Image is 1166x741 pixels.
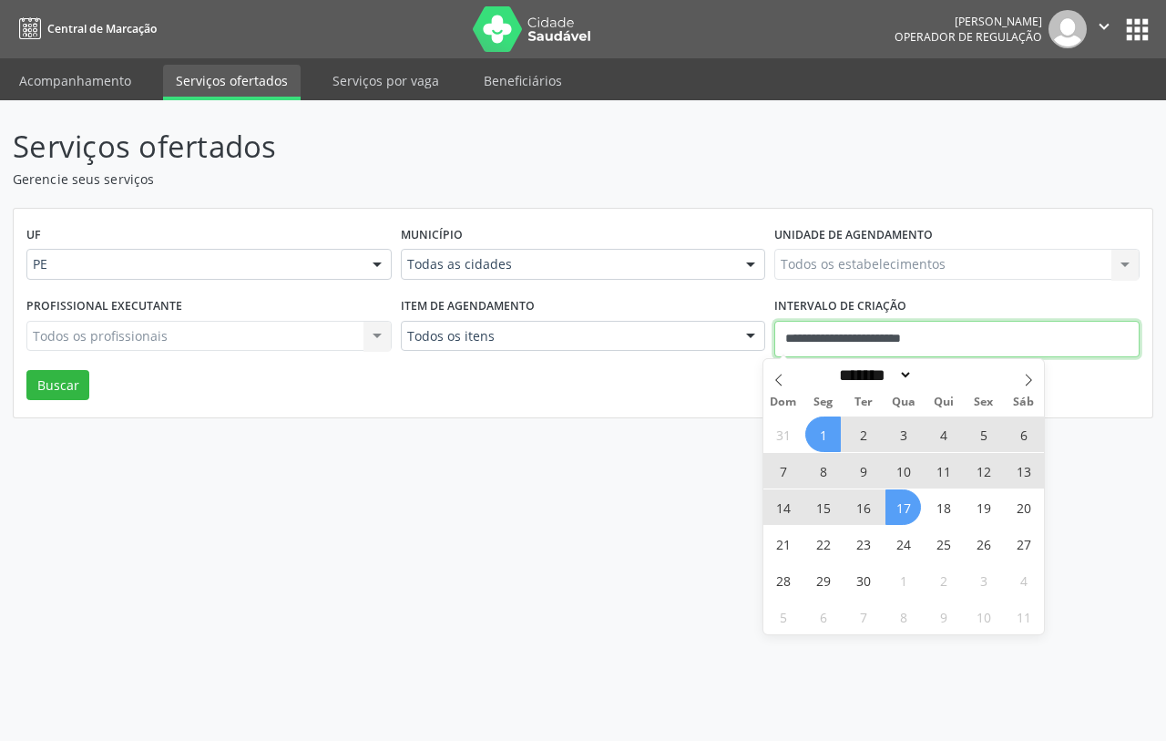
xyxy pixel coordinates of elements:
[845,417,881,452] span: Setembro 2, 2025
[845,453,881,489] span: Setembro 9, 2025
[1006,599,1041,634] span: Outubro 11, 2025
[895,29,1042,45] span: Operador de regulação
[885,599,921,634] span: Outubro 8, 2025
[885,526,921,561] span: Setembro 24, 2025
[401,221,463,250] label: Município
[407,255,729,273] span: Todas as cidades
[964,396,1004,408] span: Sex
[885,417,921,452] span: Setembro 3, 2025
[805,489,841,525] span: Setembro 15, 2025
[1006,489,1041,525] span: Setembro 20, 2025
[1006,526,1041,561] span: Setembro 27, 2025
[1094,16,1114,36] i: 
[774,293,906,321] label: Intervalo de criação
[913,365,973,385] input: Year
[1121,14,1153,46] button: apps
[763,396,803,408] span: Dom
[845,562,881,598] span: Setembro 30, 2025
[407,327,729,345] span: Todos os itens
[471,65,575,97] a: Beneficiários
[774,221,933,250] label: Unidade de agendamento
[966,562,1001,598] span: Outubro 3, 2025
[33,255,354,273] span: PE
[924,396,964,408] span: Qui
[966,453,1001,489] span: Setembro 12, 2025
[1006,453,1041,489] span: Setembro 13, 2025
[1006,417,1041,452] span: Setembro 6, 2025
[805,599,841,634] span: Outubro 6, 2025
[1004,396,1044,408] span: Sáb
[895,14,1042,29] div: [PERSON_NAME]
[834,365,914,385] select: Month
[805,453,841,489] span: Setembro 8, 2025
[6,65,144,97] a: Acompanhamento
[926,453,961,489] span: Setembro 11, 2025
[26,370,89,401] button: Buscar
[844,396,884,408] span: Ter
[966,417,1001,452] span: Setembro 5, 2025
[805,526,841,561] span: Setembro 22, 2025
[320,65,452,97] a: Serviços por vaga
[13,170,811,189] p: Gerencie seus serviços
[765,526,801,561] span: Setembro 21, 2025
[765,599,801,634] span: Outubro 5, 2025
[13,124,811,170] p: Serviços ofertados
[966,599,1001,634] span: Outubro 10, 2025
[966,526,1001,561] span: Setembro 26, 2025
[926,562,961,598] span: Outubro 2, 2025
[926,526,961,561] span: Setembro 25, 2025
[13,14,157,44] a: Central de Marcação
[1087,10,1121,48] button: 
[1048,10,1087,48] img: img
[1006,562,1041,598] span: Outubro 4, 2025
[845,489,881,525] span: Setembro 16, 2025
[765,562,801,598] span: Setembro 28, 2025
[885,453,921,489] span: Setembro 10, 2025
[884,396,924,408] span: Qua
[765,417,801,452] span: Agosto 31, 2025
[885,489,921,525] span: Setembro 17, 2025
[885,562,921,598] span: Outubro 1, 2025
[845,599,881,634] span: Outubro 7, 2025
[765,489,801,525] span: Setembro 14, 2025
[926,599,961,634] span: Outubro 9, 2025
[926,489,961,525] span: Setembro 18, 2025
[163,65,301,100] a: Serviços ofertados
[401,293,535,321] label: Item de agendamento
[26,293,182,321] label: Profissional executante
[805,417,841,452] span: Setembro 1, 2025
[47,21,157,36] span: Central de Marcação
[845,526,881,561] span: Setembro 23, 2025
[765,453,801,489] span: Setembro 7, 2025
[926,417,961,452] span: Setembro 4, 2025
[803,396,844,408] span: Seg
[805,562,841,598] span: Setembro 29, 2025
[966,489,1001,525] span: Setembro 19, 2025
[26,221,41,250] label: UF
